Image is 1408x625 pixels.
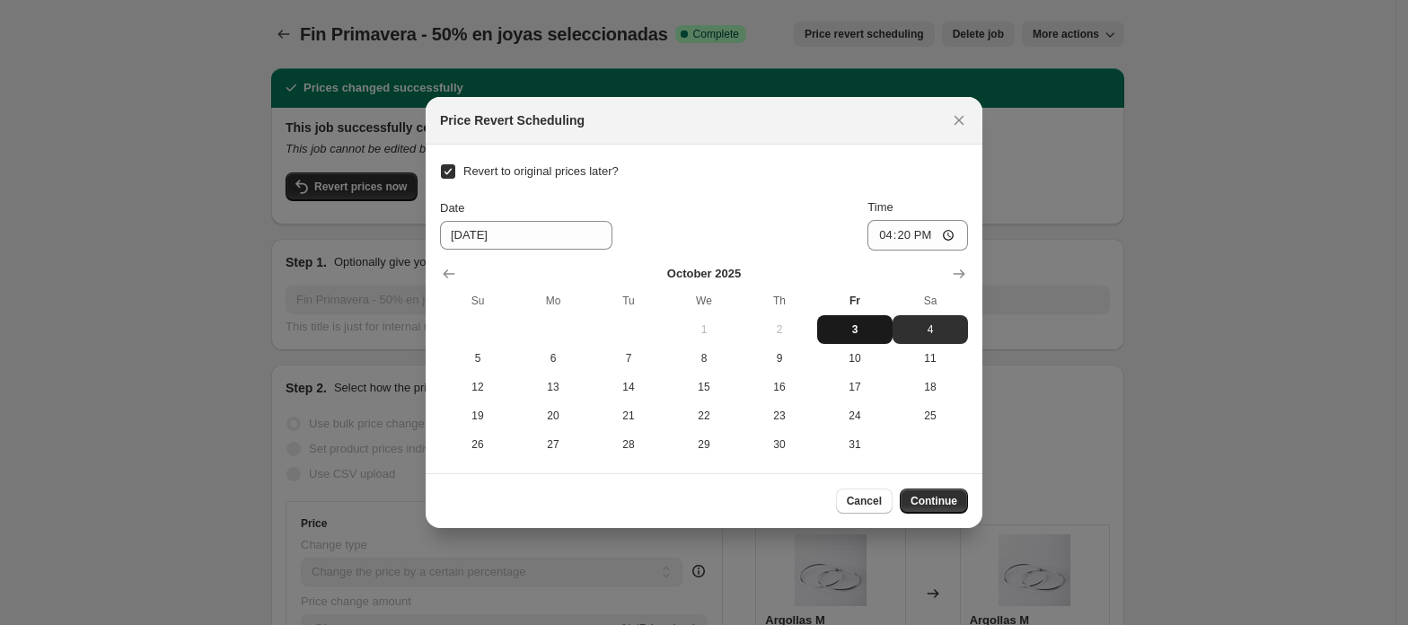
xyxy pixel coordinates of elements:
[893,373,968,401] button: Saturday October 18 2025
[824,294,885,308] span: Fr
[447,380,508,394] span: 12
[817,430,893,459] button: Friday October 31 2025
[666,344,742,373] button: Wednesday October 8 2025
[946,108,972,133] button: Close
[824,322,885,337] span: 3
[749,294,810,308] span: Th
[515,401,591,430] button: Monday October 20 2025
[515,344,591,373] button: Monday October 6 2025
[749,351,810,365] span: 9
[742,430,817,459] button: Thursday October 30 2025
[673,437,735,452] span: 29
[847,494,882,508] span: Cancel
[817,373,893,401] button: Friday October 17 2025
[742,401,817,430] button: Thursday October 23 2025
[440,286,515,315] th: Sunday
[742,344,817,373] button: Thursday October 9 2025
[440,430,515,459] button: Sunday October 26 2025
[817,344,893,373] button: Friday October 10 2025
[900,351,961,365] span: 11
[523,351,584,365] span: 6
[523,380,584,394] span: 13
[900,322,961,337] span: 4
[742,315,817,344] button: Thursday October 2 2025
[867,220,968,251] input: 12:00
[591,430,666,459] button: Tuesday October 28 2025
[900,380,961,394] span: 18
[523,409,584,423] span: 20
[824,409,885,423] span: 24
[515,430,591,459] button: Monday October 27 2025
[817,401,893,430] button: Friday October 24 2025
[824,351,885,365] span: 10
[440,221,612,250] input: 10/3/2025
[440,373,515,401] button: Sunday October 12 2025
[824,437,885,452] span: 31
[447,409,508,423] span: 19
[673,409,735,423] span: 22
[893,286,968,315] th: Saturday
[598,437,659,452] span: 28
[742,373,817,401] button: Thursday October 16 2025
[742,286,817,315] th: Thursday
[673,351,735,365] span: 8
[893,315,968,344] button: Saturday October 4 2025
[893,401,968,430] button: Saturday October 25 2025
[673,380,735,394] span: 15
[523,294,584,308] span: Mo
[598,294,659,308] span: Tu
[749,322,810,337] span: 2
[673,322,735,337] span: 1
[598,351,659,365] span: 7
[436,261,462,286] button: Show previous month, September 2025
[515,373,591,401] button: Monday October 13 2025
[440,201,464,215] span: Date
[817,315,893,344] button: Today Friday October 3 2025
[447,437,508,452] span: 26
[867,200,893,214] span: Time
[824,380,885,394] span: 17
[515,286,591,315] th: Monday
[911,494,957,508] span: Continue
[440,344,515,373] button: Sunday October 5 2025
[836,489,893,514] button: Cancel
[440,401,515,430] button: Sunday October 19 2025
[598,409,659,423] span: 21
[591,373,666,401] button: Tuesday October 14 2025
[666,286,742,315] th: Wednesday
[893,344,968,373] button: Saturday October 11 2025
[900,409,961,423] span: 25
[673,294,735,308] span: We
[666,430,742,459] button: Wednesday October 29 2025
[598,380,659,394] span: 14
[900,294,961,308] span: Sa
[817,286,893,315] th: Friday
[666,373,742,401] button: Wednesday October 15 2025
[900,489,968,514] button: Continue
[591,344,666,373] button: Tuesday October 7 2025
[591,401,666,430] button: Tuesday October 21 2025
[749,380,810,394] span: 16
[666,401,742,430] button: Wednesday October 22 2025
[591,286,666,315] th: Tuesday
[463,164,619,178] span: Revert to original prices later?
[447,294,508,308] span: Su
[666,315,742,344] button: Wednesday October 1 2025
[946,261,972,286] button: Show next month, November 2025
[749,437,810,452] span: 30
[523,437,584,452] span: 27
[440,111,585,129] h2: Price Revert Scheduling
[447,351,508,365] span: 5
[749,409,810,423] span: 23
